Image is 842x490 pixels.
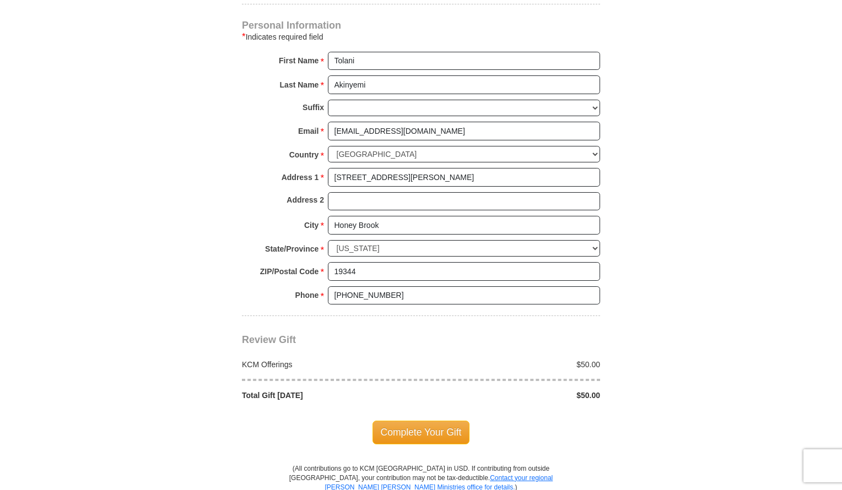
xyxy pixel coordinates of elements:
span: Complete Your Gift [373,421,470,444]
div: $50.00 [421,359,606,370]
strong: Address 1 [282,170,319,185]
h4: Personal Information [242,21,600,30]
strong: State/Province [265,241,319,257]
div: Total Gift [DATE] [236,390,422,401]
div: $50.00 [421,390,606,401]
span: Review Gift [242,334,296,345]
strong: Email [298,123,319,139]
strong: Phone [295,287,319,303]
strong: Last Name [280,77,319,92]
strong: Address 2 [287,192,324,208]
strong: City [304,217,319,233]
strong: Country [289,147,319,162]
strong: First Name [279,53,319,68]
strong: ZIP/Postal Code [260,264,319,279]
div: KCM Offerings [236,359,422,370]
div: Indicates required field [242,30,600,43]
strong: Suffix [303,100,324,115]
